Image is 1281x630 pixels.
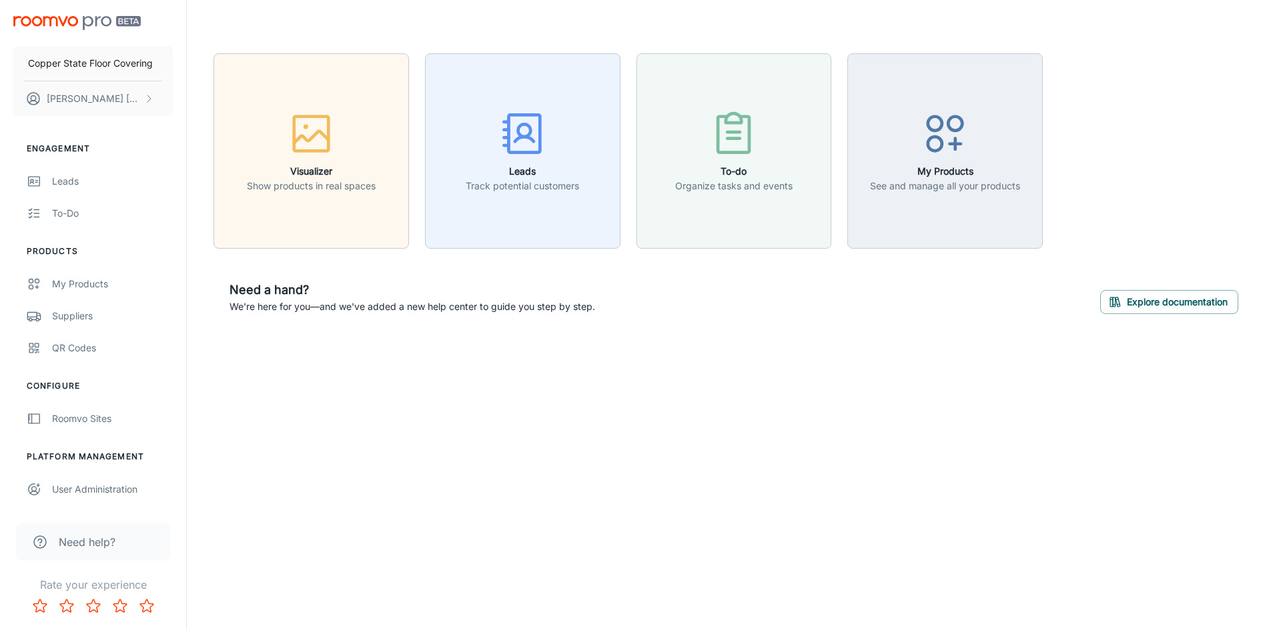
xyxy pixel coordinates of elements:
[1100,294,1238,307] a: Explore documentation
[13,81,173,116] button: [PERSON_NAME] [PERSON_NAME]
[847,53,1043,249] button: My ProductsSee and manage all your products
[466,164,579,179] h6: Leads
[247,164,376,179] h6: Visualizer
[52,341,173,355] div: QR Codes
[466,179,579,193] p: Track potential customers
[52,174,173,189] div: Leads
[230,281,595,299] h6: Need a hand?
[52,277,173,291] div: My Products
[213,53,409,249] button: VisualizerShow products in real spaces
[847,143,1043,157] a: My ProductsSee and manage all your products
[52,309,173,323] div: Suppliers
[675,164,793,179] h6: To-do
[28,56,153,71] p: Copper State Floor Covering
[636,143,832,157] a: To-doOrganize tasks and events
[1100,290,1238,314] button: Explore documentation
[13,46,173,81] button: Copper State Floor Covering
[425,143,620,157] a: LeadsTrack potential customers
[675,179,793,193] p: Organize tasks and events
[13,16,141,30] img: Roomvo PRO Beta
[425,53,620,249] button: LeadsTrack potential customers
[47,91,141,106] p: [PERSON_NAME] [PERSON_NAME]
[247,179,376,193] p: Show products in real spaces
[870,179,1020,193] p: See and manage all your products
[230,299,595,314] p: We're here for you—and we've added a new help center to guide you step by step.
[870,164,1020,179] h6: My Products
[52,206,173,221] div: To-do
[636,53,832,249] button: To-doOrganize tasks and events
